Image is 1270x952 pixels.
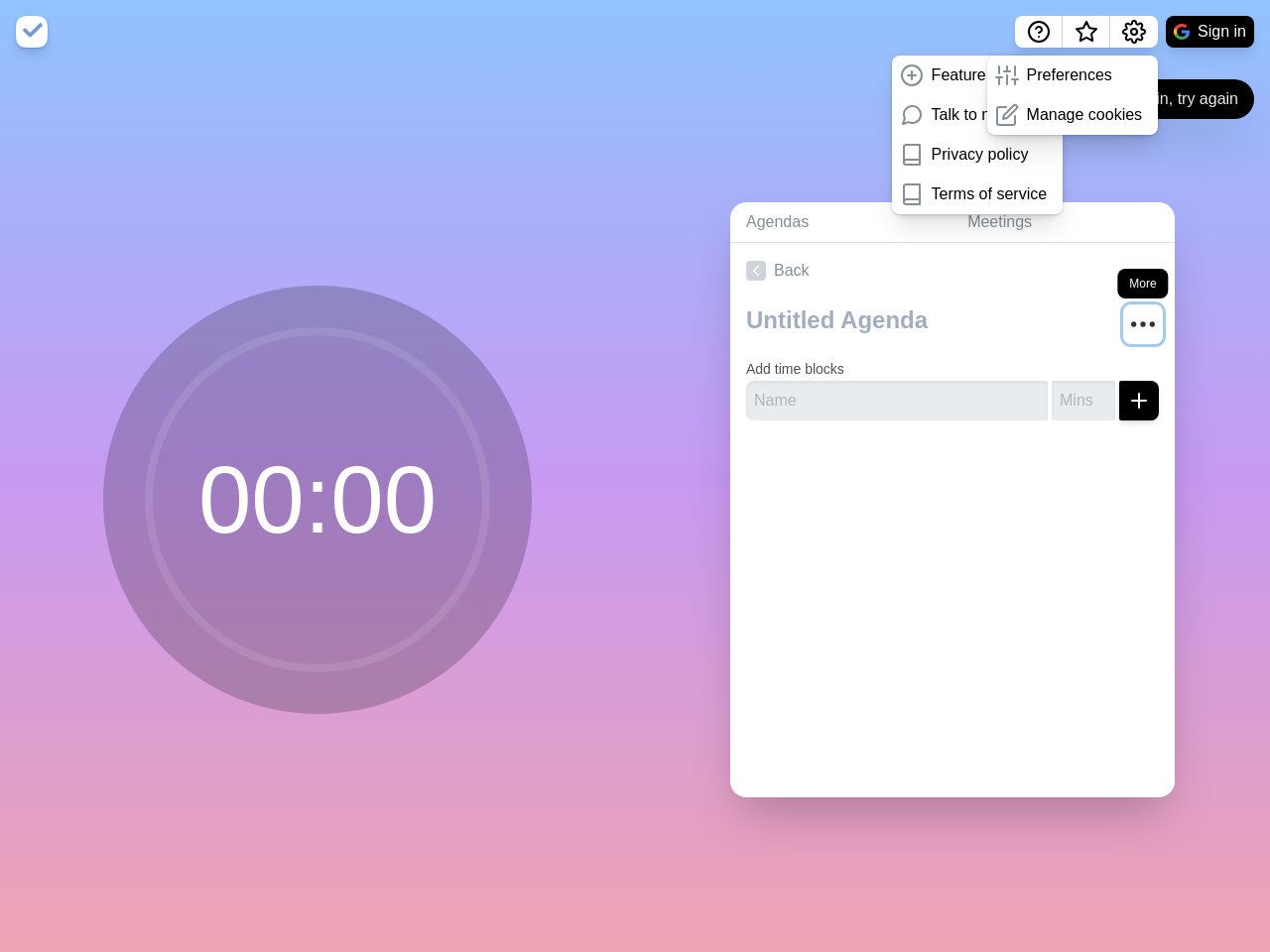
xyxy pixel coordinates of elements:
[1123,304,1163,344] button: More
[952,202,1175,243] a: Meetings
[1027,103,1143,127] p: Manage cookies
[932,182,1047,206] p: Terms of service
[932,143,1029,167] p: Privacy policy
[1027,63,1112,87] p: Preferences
[730,202,952,243] a: Agendas
[892,175,1063,214] a: Terms of service
[746,381,1048,420] input: Name
[892,56,1063,95] a: Feature request
[1063,16,1110,48] button: What’s new
[16,16,48,48] img: timeblocks logo
[1166,16,1254,48] button: Sign in
[1110,16,1158,48] button: Settings
[1052,381,1115,420] input: Mins
[892,135,1063,175] a: Privacy policy
[932,103,1004,127] p: Talk to me
[1174,24,1190,40] img: google logo
[746,361,844,377] label: Add time blocks
[730,243,1175,298] a: Back
[1015,16,1063,48] button: Help
[932,63,1044,87] p: Feature request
